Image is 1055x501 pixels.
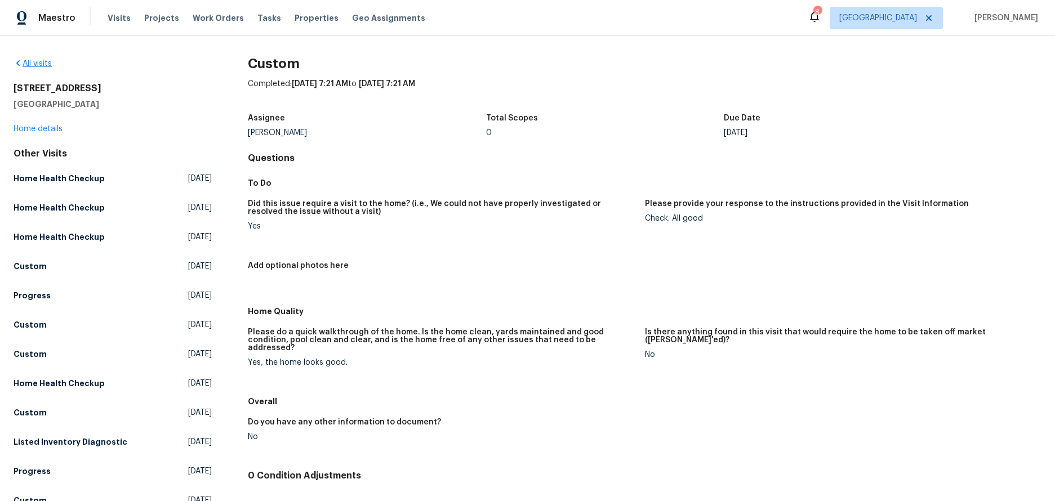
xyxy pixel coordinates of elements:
h5: [GEOGRAPHIC_DATA] [14,99,212,110]
h5: Assignee [248,114,285,122]
h5: Home Health Checkup [14,378,105,389]
a: Custom[DATE] [14,402,212,423]
h5: Progress [14,466,51,477]
span: Properties [295,12,339,24]
a: Home Health Checkup[DATE] [14,227,212,247]
a: Custom[DATE] [14,344,212,364]
div: [DATE] [724,129,962,137]
span: [DATE] [188,231,212,243]
span: [DATE] [188,261,212,272]
h5: Home Health Checkup [14,202,105,213]
a: Custom[DATE] [14,256,212,276]
a: All visits [14,60,52,68]
span: Work Orders [193,12,244,24]
h5: Custom [14,407,47,418]
span: [DATE] 7:21 AM [292,80,348,88]
a: Home details [14,125,63,133]
div: Yes, the home looks good. [248,359,635,366]
a: Home Health Checkup[DATE] [14,373,212,393]
span: [DATE] [188,466,212,477]
h5: Is there anything found in this visit that would require the home to be taken off market ([PERSON... [645,328,1032,344]
h5: Due Date [724,114,760,122]
h5: Overall [248,396,1041,407]
h5: To Do [248,177,1041,189]
span: Geo Assignments [352,12,425,24]
h5: Home Health Checkup [14,173,105,184]
span: [DATE] [188,436,212,448]
h5: Custom [14,319,47,330]
span: [PERSON_NAME] [970,12,1038,24]
h5: Add optional photos here [248,262,349,270]
h5: Home Quality [248,306,1041,317]
h5: Listed Inventory Diagnostic [14,436,127,448]
span: Projects [144,12,179,24]
h5: Custom [14,348,47,360]
h4: Questions [248,153,1041,164]
h5: Did this issue require a visit to the home? (i.e., We could not have properly investigated or res... [248,200,635,216]
div: Check. All good [645,214,1032,222]
a: Custom[DATE] [14,315,212,335]
h5: Please provide your response to the instructions provided in the Visit Information [645,200,969,208]
span: [DATE] [188,202,212,213]
h5: Progress [14,290,51,301]
div: Yes [248,222,635,230]
a: Home Health Checkup[DATE] [14,198,212,218]
span: Visits [108,12,131,24]
span: [DATE] 7:21 AM [359,80,415,88]
div: Other Visits [14,148,212,159]
div: [PERSON_NAME] [248,129,486,137]
span: [DATE] [188,173,212,184]
span: [DATE] [188,348,212,360]
h5: Total Scopes [486,114,538,122]
h2: Custom [248,58,1041,69]
span: [DATE] [188,290,212,301]
div: 8 [813,7,821,18]
a: Progress[DATE] [14,285,212,306]
span: Tasks [257,14,281,22]
div: No [248,433,635,441]
div: No [645,351,1032,359]
h5: Custom [14,261,47,272]
span: Maestro [38,12,75,24]
a: Progress[DATE] [14,461,212,481]
span: [DATE] [188,319,212,330]
a: Home Health Checkup[DATE] [14,168,212,189]
span: [DATE] [188,407,212,418]
span: [DATE] [188,378,212,389]
span: [GEOGRAPHIC_DATA] [839,12,917,24]
a: Listed Inventory Diagnostic[DATE] [14,432,212,452]
h5: Do you have any other information to document? [248,418,441,426]
h2: [STREET_ADDRESS] [14,83,212,94]
div: Completed: to [248,78,1041,108]
h4: 0 Condition Adjustments [248,470,1041,481]
h5: Please do a quick walkthrough of the home. Is the home clean, yards maintained and good condition... [248,328,635,352]
h5: Home Health Checkup [14,231,105,243]
div: 0 [486,129,724,137]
